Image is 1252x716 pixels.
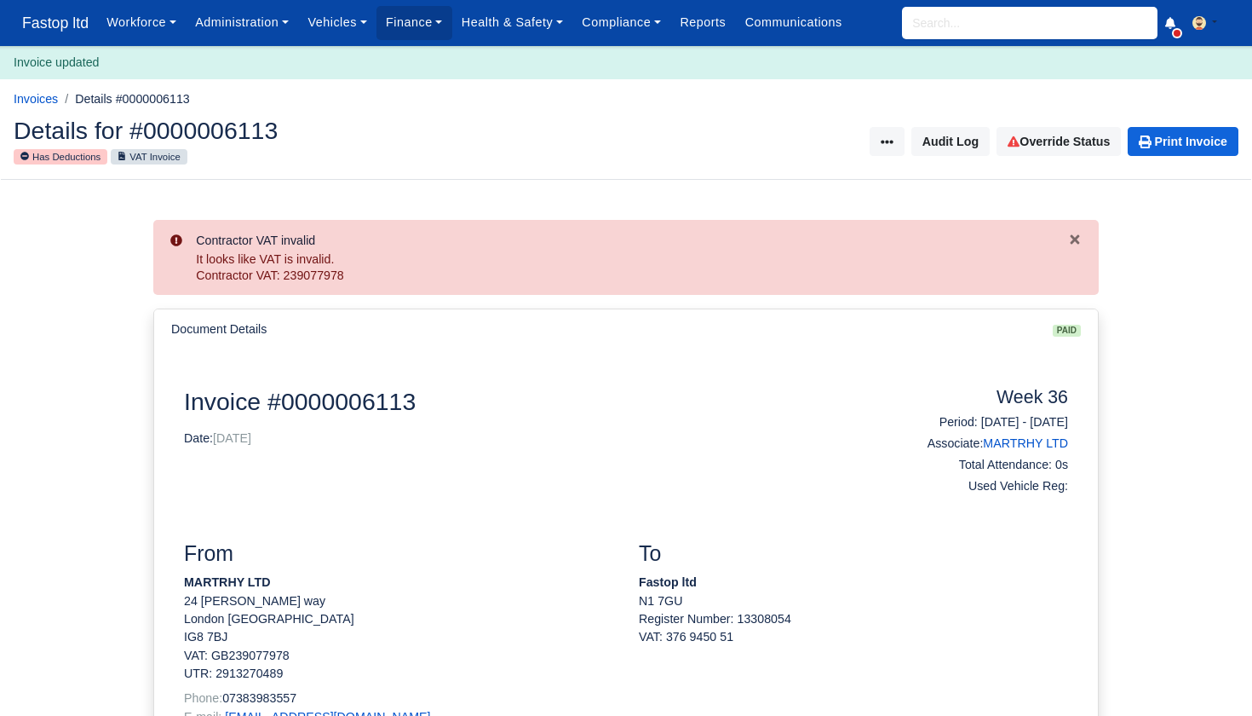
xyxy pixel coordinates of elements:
p: Date: [184,430,841,447]
span: [DATE] [213,431,251,445]
p: 07383983557 [184,690,613,707]
span: Phone: [184,691,222,705]
h4: Week 36 [866,387,1068,409]
div: It looks like VAT is invalid. Contractor VAT: 239077978 [196,251,1068,285]
div: Register Number: 13308054 [626,610,1081,647]
li: Details #0000006113 [58,89,190,109]
h3: To [639,541,1068,567]
input: Search... [902,7,1157,39]
a: Fastop ltd [14,7,97,40]
h6: Used Vehicle Reg: [866,479,1068,494]
h6: Period: [DATE] - [DATE] [866,415,1068,430]
strong: Fastop ltd [639,575,697,589]
a: Health & Safety [452,6,573,39]
p: 24 [PERSON_NAME] way [184,592,613,610]
p: IG8 7BJ [184,628,613,646]
p: UTR: 2913270489 [184,665,613,683]
a: Print Invoice [1128,127,1238,156]
h2: Details for #0000006113 [14,118,613,142]
p: VAT: GB239077978 [184,647,613,665]
h6: Associate: [866,436,1068,451]
a: Reports [670,6,735,39]
a: Communications [735,6,852,39]
button: Close [1068,230,1082,248]
h3: From [184,541,613,567]
span: Fastop ltd [14,6,97,40]
a: Vehicles [298,6,376,39]
p: N1 7GU [639,592,1068,610]
div: VAT: 376 9450 51 [639,628,1068,646]
button: Audit Log [911,127,990,156]
small: VAT Invoice [111,149,187,165]
h6: Total Attendance: 0s [866,458,1068,472]
h6: Document Details [171,322,267,337]
a: Administration [186,6,298,39]
strong: MARTRHY LTD [184,575,270,589]
a: Invoices [14,92,58,106]
a: Compliance [572,6,670,39]
a: Override Status [996,127,1121,156]
a: Workforce [97,6,186,39]
h6: Contractor VAT invalid [196,234,1068,248]
p: London [GEOGRAPHIC_DATA] [184,610,613,628]
span: paid [1053,325,1081,337]
a: Finance [376,6,452,39]
small: Has Deductions [14,149,107,165]
h2: Invoice #0000006113 [184,387,841,416]
a: MARTRHY LTD [983,436,1068,450]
